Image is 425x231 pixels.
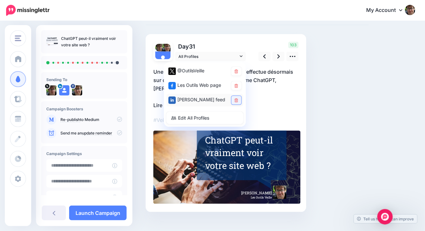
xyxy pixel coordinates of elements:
span: [PERSON_NAME] [241,190,272,196]
div: ChatGPT peut-il vraiment voir votre site web ? [205,134,280,172]
p: ChatGPT peut-il vraiment voir votre site web ? [61,35,122,48]
h4: Sending To [46,77,122,82]
a: Re-publish [60,117,80,122]
div: Domaine [34,38,50,42]
a: All Profiles [175,52,246,61]
a: update reminder [82,131,112,136]
span: 31 [189,43,195,50]
img: website_grey.svg [10,17,15,22]
div: Les Outils Web page [168,81,228,89]
span: 103 [288,42,299,48]
h4: Campaign Settings [46,151,122,156]
img: 3uQqv9Cv-18823.jpg [46,85,57,96]
div: Mots-clés [81,38,97,42]
p: to Medium [60,117,122,123]
span: Les Outils Veille [251,195,272,200]
img: facebook-square.png [168,82,176,89]
img: user_default_image.png [155,51,171,67]
img: 11014811_822346891134467_5568532998267958946_n-bsa28668.jpg [163,44,171,51]
img: twitter-square.png [168,68,176,75]
p: Send me an [60,130,122,136]
div: Open Intercom Messenger [377,209,393,225]
a: Tell us how we can improve [354,215,417,223]
h4: Campaign Boosters [46,106,122,111]
div: Domaine: [DOMAIN_NAME] [17,17,73,22]
div: [PERSON_NAME] feed [168,96,228,104]
img: tab_keywords_by_traffic_grey.svg [74,37,79,42]
img: user_default_image.png [59,85,69,96]
img: 3uQqv9Cv-18823.jpg [155,44,163,51]
img: 281a6d21850a5f93add3afa9cf98a965_thumb.jpg [46,35,58,47]
span: All Profiles [178,53,238,60]
img: menu.png [15,35,21,41]
p: #Veille #IA #SEO [153,116,299,124]
div: v 4.0.25 [18,10,32,15]
div: @OutilsVeille [168,67,228,75]
img: Missinglettr [6,5,50,16]
img: tab_domain_overview_orange.svg [27,37,32,42]
img: linkedin-square.png [168,97,176,104]
img: 11014811_822346891134467_5568532998267958946_n-bsa28668.jpg [72,85,82,96]
img: logo_orange.svg [10,10,15,15]
p: Une part croissante des recherches s'effectue désormais sur des moteurs de recherche IA comme Cha... [153,68,299,109]
a: Edit All Profiles [167,112,243,124]
p: Day [175,42,247,51]
a: My Account [360,3,415,18]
